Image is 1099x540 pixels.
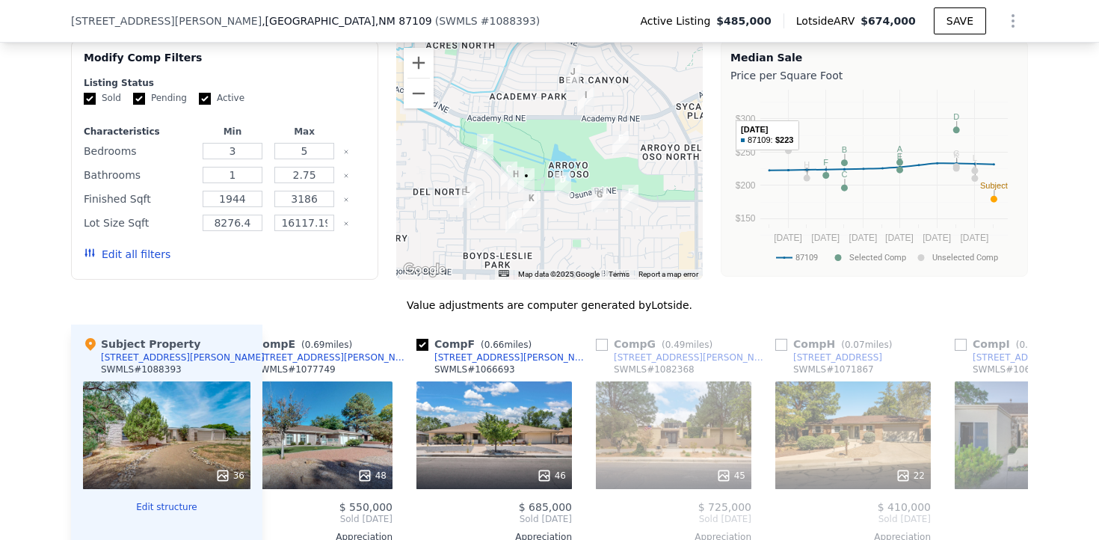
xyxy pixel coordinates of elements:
[262,13,432,28] span: , [GEOGRAPHIC_DATA]
[897,152,902,161] text: E
[459,182,475,208] div: 6202 Northland Ave NE
[271,126,337,138] div: Max
[84,92,121,105] label: Sold
[804,160,810,169] text: H
[519,501,572,513] span: $ 685,000
[84,126,194,138] div: Characteristics
[404,79,434,108] button: Zoom out
[416,352,590,363] a: [STREET_ADDRESS][PERSON_NAME]
[730,86,1018,273] svg: A chart.
[716,13,772,28] span: $485,000
[845,340,865,350] span: 0.07
[83,501,250,513] button: Edit structure
[793,363,874,375] div: SWMLS # 1071867
[861,15,916,27] span: $674,000
[475,340,538,350] span: ( miles)
[998,6,1028,36] button: Show Options
[1019,340,1039,350] span: 0.65
[343,221,349,227] button: Clear
[484,340,505,350] span: 0.66
[101,363,182,375] div: SWMLS # 1088393
[435,13,541,28] div: ( )
[885,233,914,243] text: [DATE]
[84,188,194,209] div: Finished Sqft
[215,468,244,483] div: 36
[980,181,1008,190] text: Subject
[973,153,977,162] text: L
[305,340,325,350] span: 0.69
[842,145,847,154] text: B
[416,513,572,525] span: Sold [DATE]
[954,150,960,159] text: K
[518,270,600,278] span: Map data ©2025 Google
[955,337,1073,352] div: Comp I
[878,501,931,513] span: $ 410,000
[434,363,515,375] div: SWMLS # 1066693
[953,149,960,158] text: G
[665,340,686,350] span: 0.49
[656,340,718,350] span: ( miles)
[741,125,769,134] text: [DATE]
[973,352,1062,363] div: [STREET_ADDRESS]
[400,260,449,280] img: Google
[84,165,194,185] div: Bathrooms
[775,513,931,525] span: Sold [DATE]
[434,352,590,363] div: [STREET_ADDRESS][PERSON_NAME]
[84,212,194,233] div: Lot Size Sqft
[537,468,566,483] div: 46
[774,233,802,243] text: [DATE]
[84,141,194,162] div: Bedrooms
[255,363,336,375] div: SWMLS # 1077749
[775,135,793,144] text: $223
[1010,340,1073,350] span: ( miles)
[255,352,410,363] div: [STREET_ADDRESS][PERSON_NAME]
[237,513,392,525] span: Sold [DATE]
[84,77,366,89] div: Listing Status
[343,173,349,179] button: Clear
[508,167,524,192] div: 6513 Northland Ave NE
[796,13,861,28] span: Lotside ARV
[953,112,959,121] text: D
[736,147,756,158] text: $250
[897,144,903,153] text: A
[730,50,1018,65] div: Median Sale
[640,13,716,28] span: Active Listing
[343,197,349,203] button: Clear
[596,513,751,525] span: Sold [DATE]
[932,253,998,263] text: Unselected Comp
[339,501,392,513] span: $ 550,000
[612,131,629,156] div: 7700 American Heritage Dr NE
[84,50,366,77] div: Modify Comp Filters
[199,93,211,105] input: Active
[404,48,434,78] button: Zoom in
[775,352,882,363] a: [STREET_ADDRESS]
[795,253,818,263] text: 87109
[237,337,358,352] div: Comp E
[698,501,751,513] span: $ 725,000
[505,208,522,233] div: 6508 Baker Ave NE
[133,93,145,105] input: Pending
[923,233,951,243] text: [DATE]
[730,65,1018,86] div: Price per Square Foot
[357,468,387,483] div: 48
[83,337,200,352] div: Subject Property
[133,92,187,105] label: Pending
[200,126,265,138] div: Min
[375,15,432,27] span: , NM 87109
[793,352,882,363] div: [STREET_ADDRESS]
[622,185,638,210] div: 7617 Arroyo Del Oso Ave NE
[934,7,986,34] button: SAVE
[596,337,718,352] div: Comp G
[84,93,96,105] input: Sold
[343,149,349,155] button: Clear
[736,180,756,191] text: $200
[596,352,769,363] a: [STREET_ADDRESS][PERSON_NAME]
[775,337,898,352] div: Comp H
[960,233,988,243] text: [DATE]
[295,340,358,350] span: ( miles)
[518,168,535,194] div: 6717 Loftus Ave NE
[841,170,847,179] text: C
[591,187,608,212] div: 7416 Arroyo Del Oso Ave NE
[955,352,1062,363] a: [STREET_ADDRESS]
